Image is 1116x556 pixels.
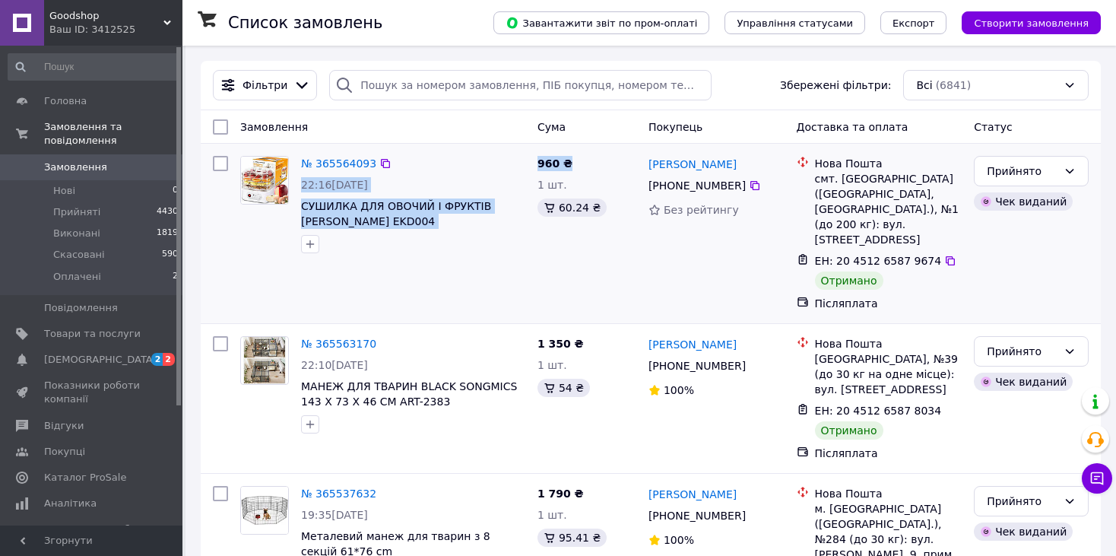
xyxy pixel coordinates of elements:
[228,14,382,32] h1: Список замовлень
[537,359,567,371] span: 1 шт.
[537,488,584,500] span: 1 790 ₴
[240,156,289,205] a: Фото товару
[44,120,182,148] span: Замовлення та повідомлення
[240,336,289,385] a: Фото товару
[49,23,182,37] div: Ваш ID: 3412525
[974,192,1073,211] div: Чек виданий
[537,379,590,397] div: 54 ₴
[301,509,368,521] span: 19:35[DATE]
[648,121,702,133] span: Покупець
[151,353,163,366] span: 2
[49,9,163,23] span: Goodshop
[537,157,572,170] span: 960 ₴
[815,272,883,290] div: Отримано
[648,157,737,172] a: [PERSON_NAME]
[892,17,935,29] span: Експорт
[329,70,712,100] input: Пошук за номером замовлення, ПІБ покупця, номером телефону, Email, номером накладної
[645,505,749,526] div: [PHONE_NUMBER]
[240,486,289,535] a: Фото товару
[537,509,567,521] span: 1 шт.
[44,301,118,315] span: Повідомлення
[173,184,178,198] span: 0
[987,163,1057,180] div: Прийнято
[44,379,141,406] span: Показники роботи компанії
[962,11,1101,34] button: Створити замовлення
[53,248,105,262] span: Скасовані
[974,121,1013,133] span: Статус
[44,327,141,341] span: Товари та послуги
[241,487,288,534] img: Фото товару
[987,343,1057,360] div: Прийнято
[946,16,1101,28] a: Створити замовлення
[916,78,932,93] span: Всі
[537,338,584,350] span: 1 350 ₴
[44,419,84,433] span: Відгуки
[987,493,1057,510] div: Прийнято
[506,16,697,30] span: Завантажити звіт по пром-оплаті
[780,78,891,93] span: Збережені фільтри:
[44,445,85,459] span: Покупці
[974,17,1089,29] span: Створити замовлення
[157,205,178,219] span: 4430
[645,355,749,376] div: [PHONE_NUMBER]
[1082,463,1112,494] button: Чат з покупцем
[797,121,908,133] span: Доставка та оплата
[664,534,694,546] span: 100%
[8,53,179,81] input: Пошук
[880,11,947,34] button: Експорт
[664,204,739,216] span: Без рейтингу
[737,17,853,29] span: Управління статусами
[44,353,157,367] span: [DEMOGRAPHIC_DATA]
[162,248,178,262] span: 590
[243,78,287,93] span: Фільтри
[301,380,517,408] a: МАНЕЖ ДЛЯ ТВАРИН BLACK SONGMICS 143 Х 73 Х 46 СМ ART-2383
[537,199,607,217] div: 60.24 ₴
[53,184,75,198] span: Нові
[815,351,962,397] div: [GEOGRAPHIC_DATA], №39 (до 30 кг на одне місце): вул. [STREET_ADDRESS]
[241,157,288,204] img: Фото товару
[815,405,942,417] span: ЕН: 20 4512 6587 8034
[301,200,491,227] a: СУШИЛКА ДЛЯ ОВОЧИЙ І ФРУКТІВ [PERSON_NAME] EKD004
[301,338,376,350] a: № 365563170
[301,359,368,371] span: 22:10[DATE]
[936,79,972,91] span: (6841)
[664,384,694,396] span: 100%
[301,157,376,170] a: № 365564093
[163,353,175,366] span: 2
[44,94,87,108] span: Головна
[648,337,737,352] a: [PERSON_NAME]
[44,523,141,550] span: Інструменти веб-майстра та SEO
[724,11,865,34] button: Управління статусами
[815,296,962,311] div: Післяплата
[44,160,107,174] span: Замовлення
[157,227,178,240] span: 1819
[53,270,101,284] span: Оплачені
[493,11,709,34] button: Завантажити звіт по пром-оплаті
[974,373,1073,391] div: Чек виданий
[815,486,962,501] div: Нова Пошта
[44,497,97,510] span: Аналітика
[815,421,883,440] div: Отримано
[173,270,178,284] span: 2
[537,529,607,547] div: 95.41 ₴
[815,336,962,351] div: Нова Пошта
[645,175,749,196] div: [PHONE_NUMBER]
[537,121,566,133] span: Cума
[53,227,100,240] span: Виконані
[815,156,962,171] div: Нова Пошта
[815,255,942,267] span: ЕН: 20 4512 6587 9674
[53,205,100,219] span: Прийняті
[815,171,962,247] div: смт. [GEOGRAPHIC_DATA] ([GEOGRAPHIC_DATA], [GEOGRAPHIC_DATA].), №1 (до 200 кг): вул. [STREET_ADDR...
[815,446,962,461] div: Післяплата
[974,523,1073,541] div: Чек виданий
[44,471,126,485] span: Каталог ProSale
[243,337,285,384] img: Фото товару
[648,487,737,502] a: [PERSON_NAME]
[537,179,567,191] span: 1 шт.
[301,488,376,500] a: № 365537632
[240,121,308,133] span: Замовлення
[301,179,368,191] span: 22:16[DATE]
